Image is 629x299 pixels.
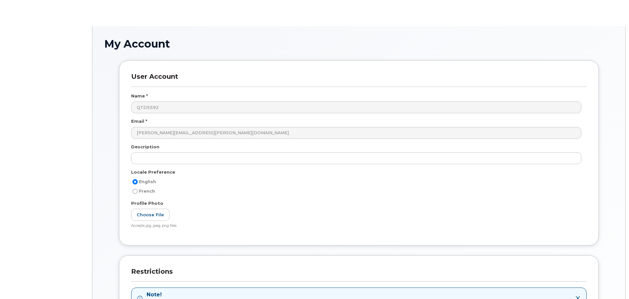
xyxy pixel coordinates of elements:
label: Profile Photo [131,200,163,206]
h1: My Account [104,38,614,50]
input: French [132,189,138,194]
h3: User Account [131,73,587,87]
label: Choose File [131,209,170,221]
span: French [139,189,155,194]
span: English [139,179,156,184]
label: Locale Preference [131,169,175,175]
h3: Restrictions [131,267,587,282]
label: Description [131,144,159,150]
input: English [132,179,138,184]
label: Email * [131,118,147,124]
label: Name * [131,93,148,99]
strong: Note! [147,291,431,299]
div: Accepts jpg, jpeg, png files [131,224,581,228]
